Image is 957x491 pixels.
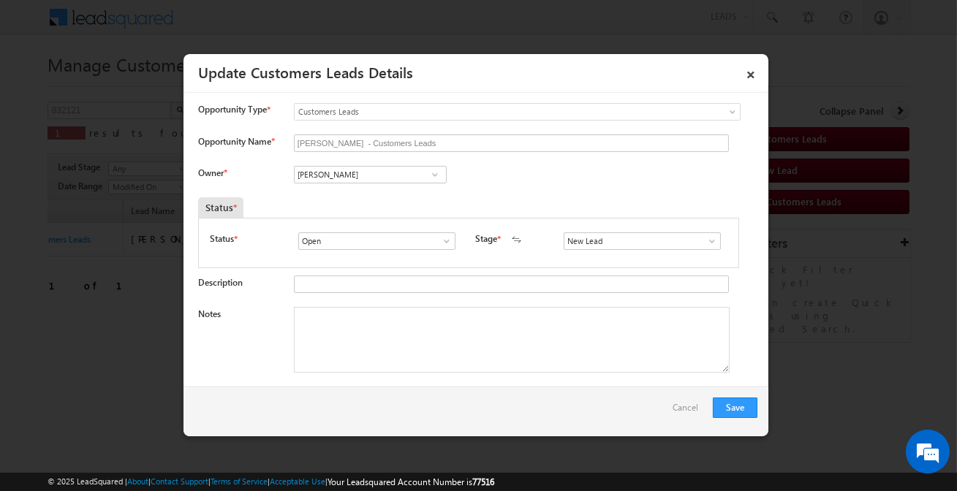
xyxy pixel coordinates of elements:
label: Opportunity Name [198,136,274,147]
a: Terms of Service [211,476,268,486]
span: © 2025 LeadSquared | | | | | [48,475,494,489]
a: Customers Leads [294,103,741,121]
div: Minimize live chat window [240,7,275,42]
span: Customers Leads [295,105,681,118]
button: Save [713,397,757,418]
a: Cancel [673,397,706,425]
a: × [738,59,763,85]
label: Status [210,232,234,245]
label: Notes [198,308,221,319]
input: Type to Search [294,166,447,183]
a: Update Customers Leads Details [198,61,413,82]
label: Stage [475,232,497,245]
textarea: Type your message and hit 'Enter' [19,135,267,370]
img: d_60004797649_company_0_60004797649 [25,77,61,96]
label: Description [198,277,243,288]
a: About [127,476,148,486]
span: 77516 [472,476,494,487]
span: Opportunity Type [198,103,267,116]
a: Show All Items [425,167,444,182]
a: Show All Items [434,234,452,248]
input: Type to Search [564,232,721,250]
a: Contact Support [151,476,208,486]
span: Your Leadsquared Account Number is [328,476,494,487]
a: Show All Items [699,234,717,248]
label: Owner [198,167,227,178]
div: Chat with us now [76,77,246,96]
input: Type to Search [298,232,455,250]
a: Acceptable Use [270,476,325,486]
em: Start Chat [199,383,265,403]
div: Status [198,197,243,218]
